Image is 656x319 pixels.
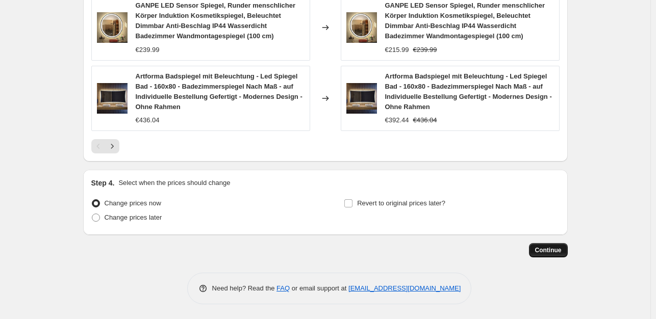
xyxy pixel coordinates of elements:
[346,83,377,114] img: 91DTJVy4A-L_80x.jpg
[413,45,437,55] strike: €239.99
[91,139,119,153] nav: Pagination
[105,214,162,221] span: Change prices later
[97,12,128,43] img: 71qsayM5jBL_80x.jpg
[385,2,545,40] span: GANPE LED Sensor Spiegel, Runder menschlicher Körper Induktion Kosmetikspiegel, Beleuchtet Dimmba...
[91,178,115,188] h2: Step 4.
[136,72,302,111] span: Artforma Badspiegel mit Beleuchtung - Led Spiegel Bad - 160x80 - Badezimmerspiegel Nach Maß - auf...
[346,12,377,43] img: 71qsayM5jBL_80x.jpg
[276,284,290,292] a: FAQ
[97,83,128,114] img: 91DTJVy4A-L_80x.jpg
[105,139,119,153] button: Next
[535,246,562,254] span: Continue
[136,45,160,55] div: €239.99
[385,115,409,125] div: €392.44
[385,45,409,55] div: €215.99
[413,115,437,125] strike: €436.04
[348,284,461,292] a: [EMAIL_ADDRESS][DOMAIN_NAME]
[136,2,296,40] span: GANPE LED Sensor Spiegel, Runder menschlicher Körper Induktion Kosmetikspiegel, Beleuchtet Dimmba...
[385,72,552,111] span: Artforma Badspiegel mit Beleuchtung - Led Spiegel Bad - 160x80 - Badezimmerspiegel Nach Maß - auf...
[212,284,277,292] span: Need help? Read the
[357,199,445,207] span: Revert to original prices later?
[118,178,230,188] p: Select when the prices should change
[290,284,348,292] span: or email support at
[136,115,160,125] div: €436.04
[529,243,568,257] button: Continue
[105,199,161,207] span: Change prices now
